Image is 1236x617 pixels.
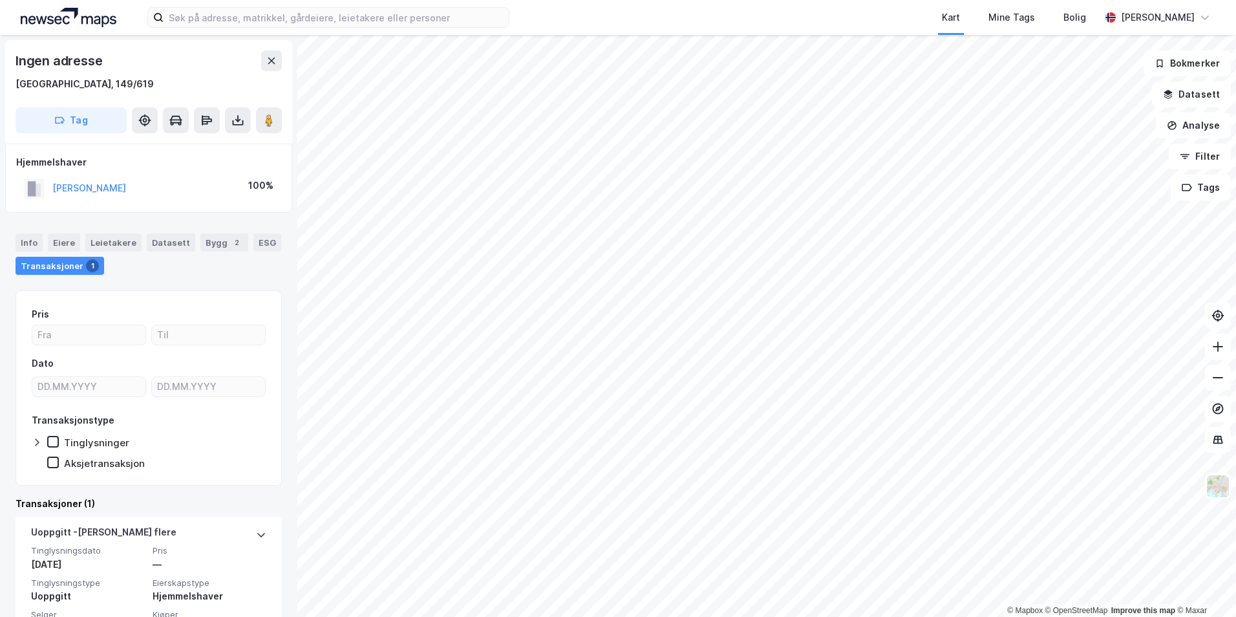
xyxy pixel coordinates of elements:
[31,578,145,589] span: Tinglysningstype
[16,496,282,512] div: Transaksjoner (1)
[152,377,265,396] input: DD.MM.YYYY
[48,233,80,252] div: Eiere
[153,557,266,572] div: —
[1007,606,1043,615] a: Mapbox
[1152,81,1231,107] button: Datasett
[253,233,281,252] div: ESG
[16,233,43,252] div: Info
[988,10,1035,25] div: Mine Tags
[31,557,145,572] div: [DATE]
[32,377,145,396] input: DD.MM.YYYY
[248,178,273,193] div: 100%
[1121,10,1195,25] div: [PERSON_NAME]
[1169,144,1231,169] button: Filter
[32,356,54,371] div: Dato
[152,325,265,345] input: Til
[153,589,266,604] div: Hjemmelshaver
[31,545,145,556] span: Tinglysningsdato
[153,578,266,589] span: Eierskapstype
[1171,555,1236,617] iframe: Chat Widget
[1063,10,1086,25] div: Bolig
[85,233,142,252] div: Leietakere
[16,155,281,170] div: Hjemmelshaver
[64,457,145,470] div: Aksjetransaksjon
[64,437,129,449] div: Tinglysninger
[1045,606,1108,615] a: OpenStreetMap
[147,233,195,252] div: Datasett
[1144,50,1231,76] button: Bokmerker
[16,257,104,275] div: Transaksjoner
[1206,474,1230,499] img: Z
[200,233,248,252] div: Bygg
[32,307,49,322] div: Pris
[16,76,154,92] div: [GEOGRAPHIC_DATA], 149/619
[16,50,105,71] div: Ingen adresse
[32,325,145,345] input: Fra
[16,107,127,133] button: Tag
[31,589,145,604] div: Uoppgitt
[32,413,114,428] div: Transaksjonstype
[1111,606,1175,615] a: Improve this map
[230,236,243,249] div: 2
[153,545,266,556] span: Pris
[164,8,509,27] input: Søk på adresse, matrikkel, gårdeiere, leietakere eller personer
[942,10,960,25] div: Kart
[86,259,99,272] div: 1
[1171,175,1231,200] button: Tags
[21,8,116,27] img: logo.a4113a55bc3d86da70a041830d287a7e.svg
[1156,113,1231,138] button: Analyse
[31,525,176,545] div: Uoppgitt - [PERSON_NAME] flere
